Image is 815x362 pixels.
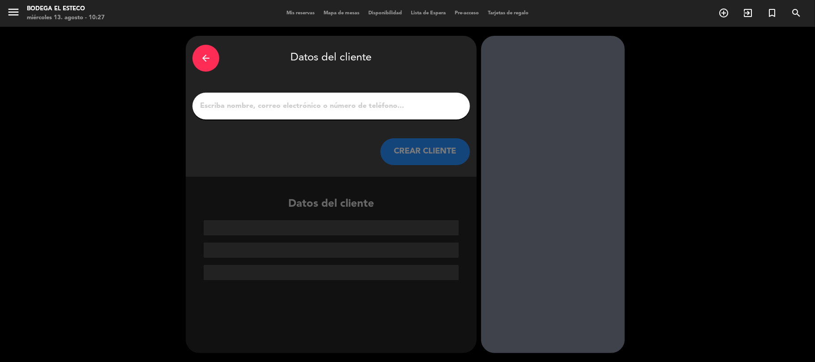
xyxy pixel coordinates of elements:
i: turned_in_not [767,8,777,18]
div: miércoles 13. agosto - 10:27 [27,13,105,22]
span: Lista de Espera [406,11,450,16]
span: Disponibilidad [364,11,406,16]
div: Datos del cliente [192,43,470,74]
button: menu [7,5,20,22]
span: Tarjetas de regalo [483,11,533,16]
i: arrow_back [201,53,211,64]
span: Mis reservas [282,11,319,16]
span: Pre-acceso [450,11,483,16]
div: Bodega El Esteco [27,4,105,13]
input: Escriba nombre, correo electrónico o número de teléfono... [199,100,463,112]
span: Mapa de mesas [319,11,364,16]
button: CREAR CLIENTE [380,138,470,165]
i: search [791,8,802,18]
i: exit_to_app [742,8,753,18]
div: Datos del cliente [186,196,477,280]
i: menu [7,5,20,19]
i: add_circle_outline [718,8,729,18]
